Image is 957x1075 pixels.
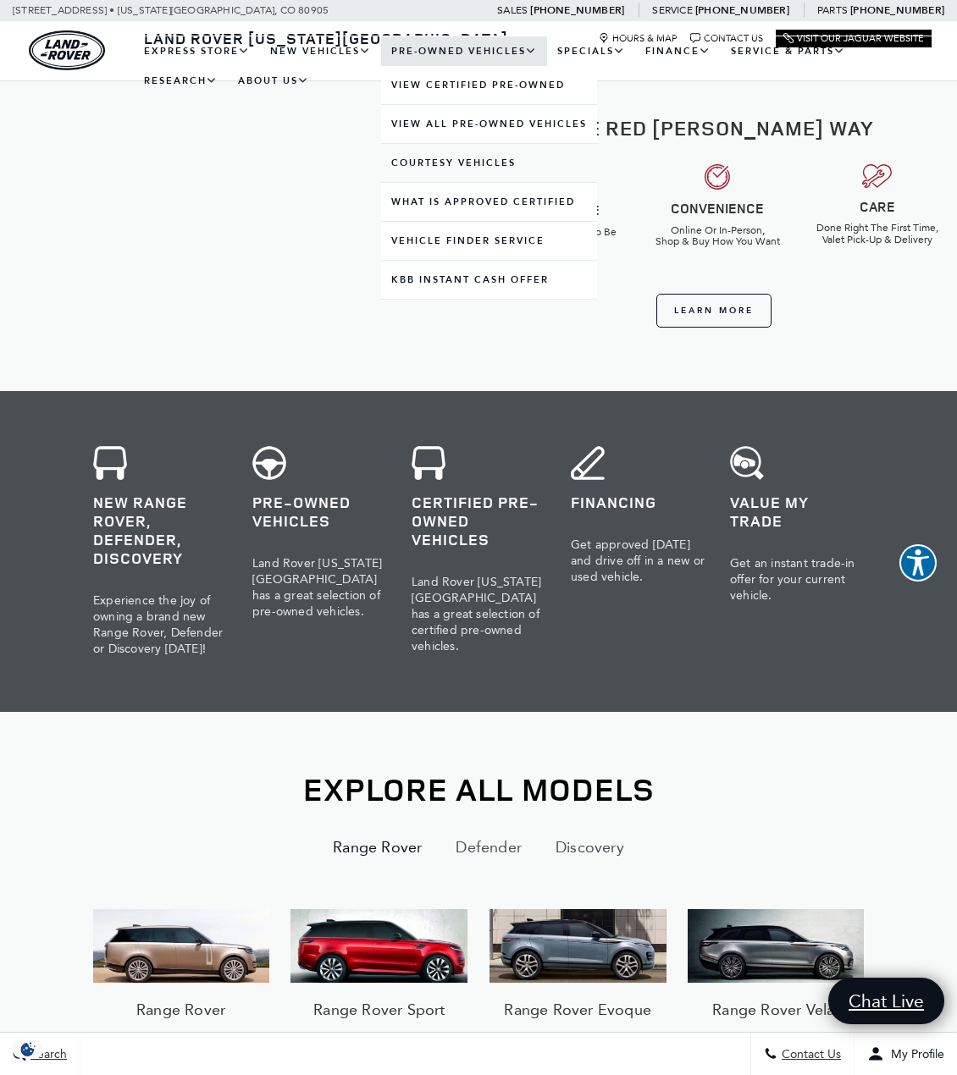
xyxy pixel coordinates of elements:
[810,223,944,245] h6: Done Right The First Time, Valet Pick-Up & Delivery
[29,30,105,70] a: land-rover
[290,909,467,982] img: Range
[240,433,399,670] a: Pre-Owned Vehicles Land Rover [US_STATE][GEOGRAPHIC_DATA] has a great selection of pre-owned vehi...
[134,66,228,96] a: Research
[316,827,439,868] button: Range Rover
[93,593,223,656] span: Experience the joy of owning a brand new Range Rover, Defender or Discovery [DATE]!
[688,909,865,982] img: Range
[260,36,381,66] a: New Vehicles
[92,909,269,982] img: Range
[656,294,772,328] a: Learn More
[412,493,545,549] h3: Certified Pre-Owned Vehicles
[381,222,597,260] a: Vehicle Finder Service
[228,66,319,96] a: About Us
[93,446,127,480] img: cta-icon-newvehicles
[721,36,855,66] a: Service & Parts
[850,3,944,17] a: [PHONE_NUMBER]
[8,1040,47,1058] section: Click to Open Cookie Consent Modal
[136,1000,225,1020] h3: Range Rover
[558,433,717,670] a: Financing Get approved [DATE] and drive off in a new or used vehicle.
[777,1047,841,1061] span: Contact Us
[8,1040,47,1058] img: Opt-Out Icon
[134,36,932,96] nav: Main Navigation
[855,1033,957,1075] button: Open user profile menu
[144,28,508,48] span: Land Rover [US_STATE][GEOGRAPHIC_DATA]
[539,827,641,868] button: Discovery
[712,1000,839,1020] h3: Range Rover Velar
[695,3,789,17] a: [PHONE_NUMBER]
[690,33,763,44] a: Contact Us
[490,909,667,1028] a: Range Rover Evoque
[884,1047,944,1061] span: My Profile
[817,4,848,16] span: Parts
[313,1000,445,1020] h3: Range Rover Sport
[504,1000,651,1020] h3: Range Rover Evoque
[93,493,227,567] h3: New Range Rover, Defender, Discovery
[491,117,944,139] h2: The Red [PERSON_NAME] Way
[13,4,329,16] a: [STREET_ADDRESS] • [US_STATE][GEOGRAPHIC_DATA], CO 80905
[635,36,721,66] a: Finance
[599,33,678,44] a: Hours & Map
[650,225,784,247] h6: Online Or In-Person, Shop & Buy How You Want
[899,544,937,585] aside: Accessibility Help Desk
[399,433,558,670] a: Certified Pre-Owned Vehicles Land Rover [US_STATE][GEOGRAPHIC_DATA] has a great selection of cert...
[381,261,597,299] a: KBB Instant Cash Offer
[252,446,286,480] img: cta-icon-usedvehicles
[381,144,597,182] a: Courtesy Vehicles
[92,909,269,1028] a: Range Rover
[80,433,240,670] a: New Range Rover, Defender, Discovery Experience the joy of owning a brand new Range Rover, Defend...
[860,197,895,216] strong: CARE
[29,30,105,70] img: Land Rover
[547,36,635,66] a: Specials
[530,3,624,17] a: [PHONE_NUMBER]
[899,544,937,582] button: Explore your accessibility options
[571,537,705,584] span: Get approved [DATE] and drive off in a new or used vehicle.
[381,66,597,104] a: View Certified Pre-Owned
[717,433,877,670] a: Value My Trade Get an instant trade-in offer for your current vehicle.
[840,990,932,1012] span: Chat Live
[571,493,705,511] h3: Financing
[730,556,855,603] span: Get an instant trade-in offer for your current vehicle.
[439,827,539,868] button: Defender
[93,771,864,807] h2: Explore All Models
[688,909,865,1028] a: Range Rover Velar
[381,183,597,221] a: What Is Approved Certified
[671,199,764,218] strong: CONVENIENCE
[381,36,547,66] a: Pre-Owned Vehicles
[134,36,260,66] a: EXPRESS STORE
[381,105,597,143] a: View All Pre-Owned Vehicles
[290,909,467,1028] a: Range Rover Sport
[571,446,605,480] img: cta-icon-financing
[490,909,667,982] img: Range
[252,556,382,619] span: Land Rover [US_STATE][GEOGRAPHIC_DATA] has a great selection of pre-owned vehicles.
[497,4,528,16] span: Sales
[783,33,924,44] a: Visit Our Jaguar Website
[730,446,764,480] img: Value Trade
[652,4,692,16] span: Service
[730,493,864,530] h3: Value My Trade
[97,146,381,306] iframe: YouTube video player
[412,575,541,653] span: Land Rover [US_STATE][GEOGRAPHIC_DATA] has a great selection of certified pre-owned vehicles.
[252,493,386,530] h3: Pre-Owned Vehicles
[134,28,518,48] a: Land Rover [US_STATE][GEOGRAPHIC_DATA]
[828,978,944,1024] a: Chat Live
